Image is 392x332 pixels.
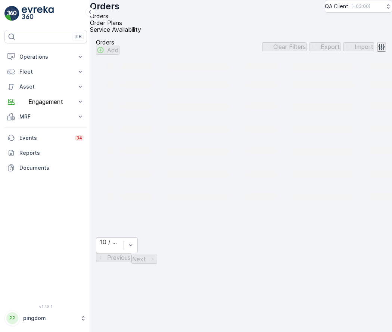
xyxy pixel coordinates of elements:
[273,43,306,50] p: Clear Filters
[19,83,72,90] p: Asset
[325,3,348,10] p: QA Client
[74,34,82,40] p: ⌘B
[107,254,131,261] p: Previous
[19,68,72,76] p: Fleet
[4,109,87,124] button: MRF
[90,12,108,20] span: Orders
[4,79,87,94] button: Asset
[76,135,83,141] p: 34
[19,134,70,142] p: Events
[131,255,157,264] button: Next
[96,39,119,46] p: Orders
[351,3,370,9] p: ( +03:00 )
[4,94,87,109] button: Engagement
[4,49,87,64] button: Operations
[19,53,72,61] p: Operations
[262,42,307,51] button: Clear Filters
[90,26,141,33] span: Service Availability
[100,239,120,245] div: 10 / Page
[4,304,87,309] span: v 1.48.1
[4,64,87,79] button: Fleet
[19,149,84,157] p: Reports
[4,160,87,175] a: Documents
[90,19,122,27] span: Order Plans
[19,98,72,105] p: Engagement
[23,314,77,322] p: pingdom
[4,145,87,160] a: Reports
[6,312,18,324] div: PP
[132,256,146,262] p: Next
[4,130,87,145] a: Events34
[22,6,54,21] img: logo_light-DOdMpM7g.png
[107,47,119,53] p: Add
[19,113,72,120] p: MRF
[309,42,340,51] button: Export
[96,46,119,55] button: Add
[90,0,119,12] p: Orders
[343,42,374,51] button: Import
[4,6,19,21] img: logo
[355,43,373,50] p: Import
[321,43,340,50] p: Export
[4,310,87,326] button: PPpingdom
[96,253,131,262] button: Previous
[19,164,84,172] p: Documents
